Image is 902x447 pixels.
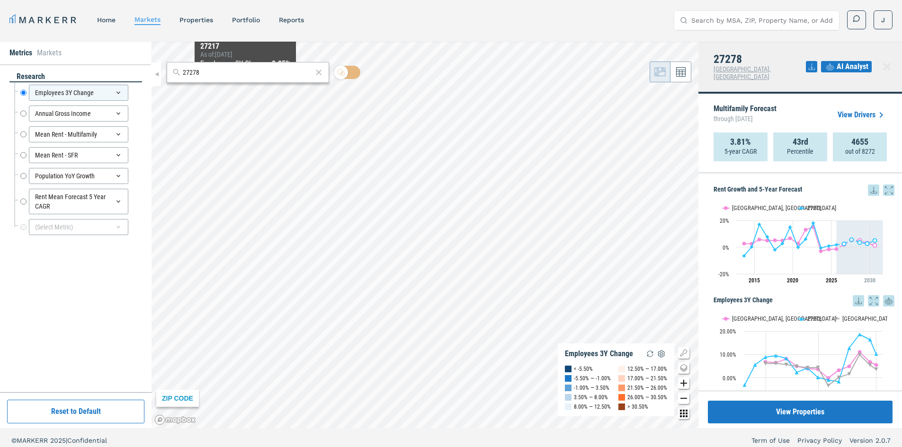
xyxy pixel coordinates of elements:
[875,352,878,356] path: Monday, 14 Jul, 20:00, 10.24. 27278.
[720,351,736,358] text: 10.00%
[574,374,611,383] div: -5.50% — -1.00%
[835,247,839,251] path: Friday, 29 Aug, 20:00, -1.44. Durham-Chapel Hill, NC.
[821,61,872,72] button: AI Analyst
[730,137,751,147] strong: 3.81%
[17,437,50,444] span: MARKERR
[774,361,778,365] path: Monday, 14 Dec, 19:00, 6.16. USA.
[787,277,798,284] tspan: 2020
[816,376,820,379] path: Saturday, 14 Dec, 19:00, 0.19. 27278.
[574,393,608,402] div: 3.50% — 8.00%
[627,374,667,383] div: 17.00% — 21.50%
[154,414,196,425] a: Mapbox logo
[873,238,877,242] path: Thursday, 29 Aug, 20:00, 4.96. 27278.
[742,242,746,245] path: Thursday, 29 Aug, 20:00, 2.68. Durham-Chapel Hill, NC.
[798,204,822,211] button: Show 27278
[873,243,877,247] path: Thursday, 29 Aug, 20:00, 1.37. Durham-Chapel Hill, NC.
[804,228,808,232] path: Sunday, 29 Aug, 20:00, 13.01. Durham-Chapel Hill, NC.
[9,47,32,59] li: Metrics
[11,437,17,444] span: ©
[827,384,831,387] path: Monday, 14 Dec, 19:00, -3.37. USA.
[742,254,746,258] path: Thursday, 29 Aug, 20:00, -6.58. 27278.
[796,245,800,249] path: Saturday, 29 Aug, 20:00, -0.14. 27278.
[200,51,290,58] div: As of : [DATE]
[627,383,667,393] div: 21.50% — 26.00%
[29,85,128,101] div: Employees 3Y Change
[868,363,872,367] path: Saturday, 14 Dec, 19:00, 5.47. USA.
[851,137,868,147] strong: 4655
[7,400,144,423] button: Reset to Default
[766,235,769,239] path: Monday, 29 Aug, 20:00, 7.67. 27278.
[750,245,754,249] path: Friday, 29 Aug, 20:00, 0.15. 27278.
[753,363,757,367] path: Saturday, 14 Dec, 19:00, 5.58. 27278.
[874,10,893,29] button: J
[868,338,872,342] path: Saturday, 14 Dec, 19:00, 16.35. 27278.
[678,362,689,374] button: Change style map button
[797,436,842,445] a: Privacy Policy
[835,243,839,246] path: Friday, 29 Aug, 20:00, 1.74. 27278.
[848,372,851,376] path: Wednesday, 14 Dec, 19:00, 1.62. USA.
[29,168,128,184] div: Population YoY Growth
[723,245,729,251] text: 0%
[842,237,877,245] g: 27278, line 4 of 4 with 5 data points.
[812,221,815,225] path: Monday, 29 Aug, 20:00, 18.07. 27278.
[718,271,729,278] text: -20%
[656,348,667,359] img: Settings
[714,53,806,65] h4: 27278
[723,315,788,322] button: Show Durham-Chapel Hill, NC
[714,105,777,125] p: Multifamily Forecast
[691,11,833,30] input: Search by MSA, ZIP, Property Name, or Address
[723,204,788,211] button: Show Durham-Chapel Hill, NC
[714,196,894,290] div: Rent Growth and 5-Year Forecast. Highcharts interactive chart.
[708,401,893,423] button: View Properties
[837,376,841,379] path: Tuesday, 14 Dec, 19:00, 0.15. USA.
[183,68,313,78] input: Search by MSA or ZIP Code
[714,184,894,196] h5: Rent Growth and 5-Year Forecast
[714,196,887,290] svg: Interactive chart
[678,347,689,359] button: Show/Hide Legend Map Button
[723,375,736,382] text: 0.00%
[850,237,854,241] path: Sunday, 29 Aug, 20:00, 5.61. 27278.
[29,147,128,163] div: Mean Rent - SFR
[819,246,823,250] path: Tuesday, 29 Aug, 20:00, -0.61. 27278.
[833,315,853,322] button: Show USA
[858,241,862,245] path: Tuesday, 29 Aug, 20:00, 3.44. 27278.
[838,109,887,121] a: View Drivers
[574,383,609,393] div: -1.00% — 3.50%
[806,366,810,369] path: Friday, 14 Dec, 19:00, 4.33. USA.
[232,16,260,24] a: Portfolio
[751,436,790,445] a: Term of Use
[37,47,62,59] li: Markets
[50,437,67,444] span: 2025 |
[787,147,813,156] p: Percentile
[29,219,128,235] div: (Select Metric)
[9,71,142,82] div: research
[152,42,698,428] canvas: Map
[272,59,290,68] b: 0.25%
[788,225,792,229] path: Thursday, 29 Aug, 20:00, 14.97. 27278.
[764,361,768,365] path: Sunday, 14 Dec, 19:00, 6.09. USA.
[134,16,161,23] a: markets
[785,363,788,367] path: Wednesday, 14 Dec, 19:00, 5.66. USA.
[875,363,878,367] path: Monday, 14 Jul, 20:00, 5.51. Durham-Chapel Hill, NC.
[29,105,128,122] div: Annual Gross Income
[848,346,851,350] path: Wednesday, 14 Dec, 19:00, 12.72. 27278.
[773,248,777,252] path: Tuesday, 29 Aug, 20:00, -2. 27278.
[875,368,878,371] path: Monday, 14 Jul, 20:00, 3.63. USA.
[826,277,837,284] tspan: 2025
[795,364,799,368] path: Thursday, 14 Dec, 19:00, 4.88. USA.
[827,244,831,248] path: Thursday, 29 Aug, 20:00, 0.9. 27278.
[774,354,778,358] path: Monday, 14 Dec, 19:00, 9.51. 27278.
[627,364,667,374] div: 12.50% — 17.00%
[866,242,869,245] path: Wednesday, 29 Aug, 20:00, 2.64. 27278.
[858,333,862,336] path: Thursday, 14 Dec, 19:00, 18.58. 27278.
[9,13,78,26] a: MARKERR
[816,366,820,369] path: Saturday, 14 Dec, 19:00, 4.39. USA.
[849,436,891,445] a: Version 2.0.7
[864,277,875,284] tspan: 2030
[678,393,689,404] button: Zoom out map button
[881,15,885,25] span: J
[29,189,128,214] div: Rent Mean Forecast 5 Year CAGR
[724,147,757,156] p: 5-year CAGR
[200,42,290,51] div: 27217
